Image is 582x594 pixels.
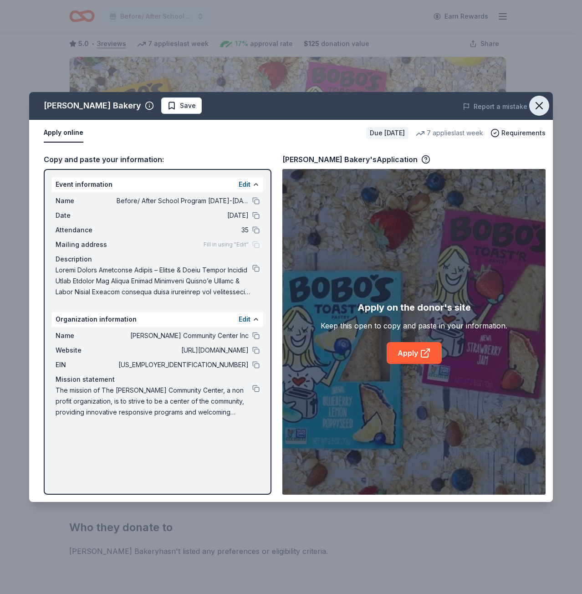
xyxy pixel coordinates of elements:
span: 35 [117,225,249,236]
span: Save [180,100,196,111]
button: Save [161,97,202,114]
button: Apply online [44,123,83,143]
span: Date [56,210,117,221]
span: EIN [56,359,117,370]
a: Apply [387,342,442,364]
span: Loremi Dolors Ametconse Adipis – Elitse & Doeiu Tempor Incidid Utlab Etdolor Mag Aliqua Enimad Mi... [56,265,252,297]
span: [US_EMPLOYER_IDENTIFICATION_NUMBER] [117,359,249,370]
div: Copy and paste your information: [44,154,271,165]
span: Before/ After School Program [DATE]-[DATE] [117,195,249,206]
span: [PERSON_NAME] Community Center Inc [117,330,249,341]
div: 7 applies last week [416,128,483,138]
button: Requirements [490,128,546,138]
div: Organization information [52,312,263,327]
div: Due [DATE] [366,127,408,139]
button: Report a mistake [463,101,527,112]
span: Attendance [56,225,117,236]
div: [PERSON_NAME] Bakery's Application [282,154,430,165]
span: Website [56,345,117,356]
div: Mission statement [56,374,260,385]
div: Apply on the donor's site [357,300,471,315]
span: [URL][DOMAIN_NAME] [117,345,249,356]
span: Fill in using "Edit" [204,241,249,248]
span: Mailing address [56,239,117,250]
div: Description [56,254,260,265]
div: Event information [52,177,263,192]
button: Edit [239,314,250,325]
span: The mission of The [PERSON_NAME] Community Center, a non profit organization, is to strive to be ... [56,385,252,418]
div: [PERSON_NAME] Bakery [44,98,141,113]
span: [DATE] [117,210,249,221]
span: Requirements [501,128,546,138]
button: Edit [239,179,250,190]
span: Name [56,195,117,206]
span: Name [56,330,117,341]
div: Keep this open to copy and paste in your information. [321,320,507,331]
